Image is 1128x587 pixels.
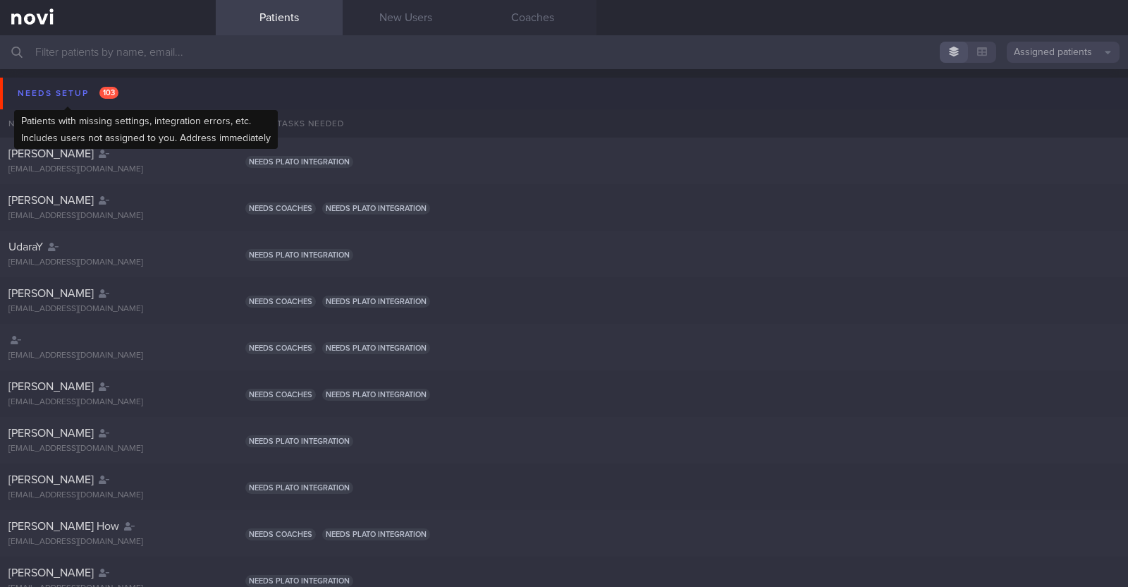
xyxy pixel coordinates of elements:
div: [EMAIL_ADDRESS][DOMAIN_NAME] [8,304,207,315]
div: [EMAIL_ADDRESS][DOMAIN_NAME] [8,164,207,175]
div: Chats [159,109,216,138]
div: [EMAIL_ADDRESS][DOMAIN_NAME] [8,211,207,222]
div: [EMAIL_ADDRESS][DOMAIN_NAME] [8,258,207,268]
span: Needs plato integration [245,435,353,447]
span: Needs coaches [245,528,316,540]
span: 103 [99,87,118,99]
span: Needs plato integration [245,575,353,587]
span: Needs plato integration [322,528,430,540]
span: [PERSON_NAME] [8,381,94,392]
span: Needs plato integration [322,202,430,214]
span: [PERSON_NAME] [8,474,94,485]
span: Needs plato integration [245,249,353,261]
span: [PERSON_NAME] [8,148,94,159]
div: [EMAIL_ADDRESS][DOMAIN_NAME] [8,351,207,361]
span: [PERSON_NAME] How [8,521,119,532]
span: Needs coaches [245,342,316,354]
span: Needs plato integration [322,342,430,354]
span: UdaraY [8,241,43,253]
span: Needs coaches [245,296,316,308]
span: Needs plato integration [322,389,430,401]
span: [PERSON_NAME] [8,195,94,206]
span: [PERSON_NAME] [8,428,94,439]
span: [PERSON_NAME] [8,567,94,579]
div: Needs setup [14,84,122,103]
div: [EMAIL_ADDRESS][DOMAIN_NAME] [8,397,207,408]
button: Assigned patients [1007,42,1120,63]
div: [EMAIL_ADDRESS][DOMAIN_NAME] [8,537,207,547]
span: Needs plato integration [245,482,353,494]
span: Needs plato integration [322,296,430,308]
span: [PERSON_NAME] [8,288,94,299]
div: [EMAIL_ADDRESS][DOMAIN_NAME] [8,444,207,454]
div: [EMAIL_ADDRESS][DOMAIN_NAME] [8,490,207,501]
span: Needs plato integration [245,156,353,168]
span: Needs coaches [245,389,316,401]
div: Setup tasks needed [237,109,1128,138]
span: Needs coaches [245,202,316,214]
